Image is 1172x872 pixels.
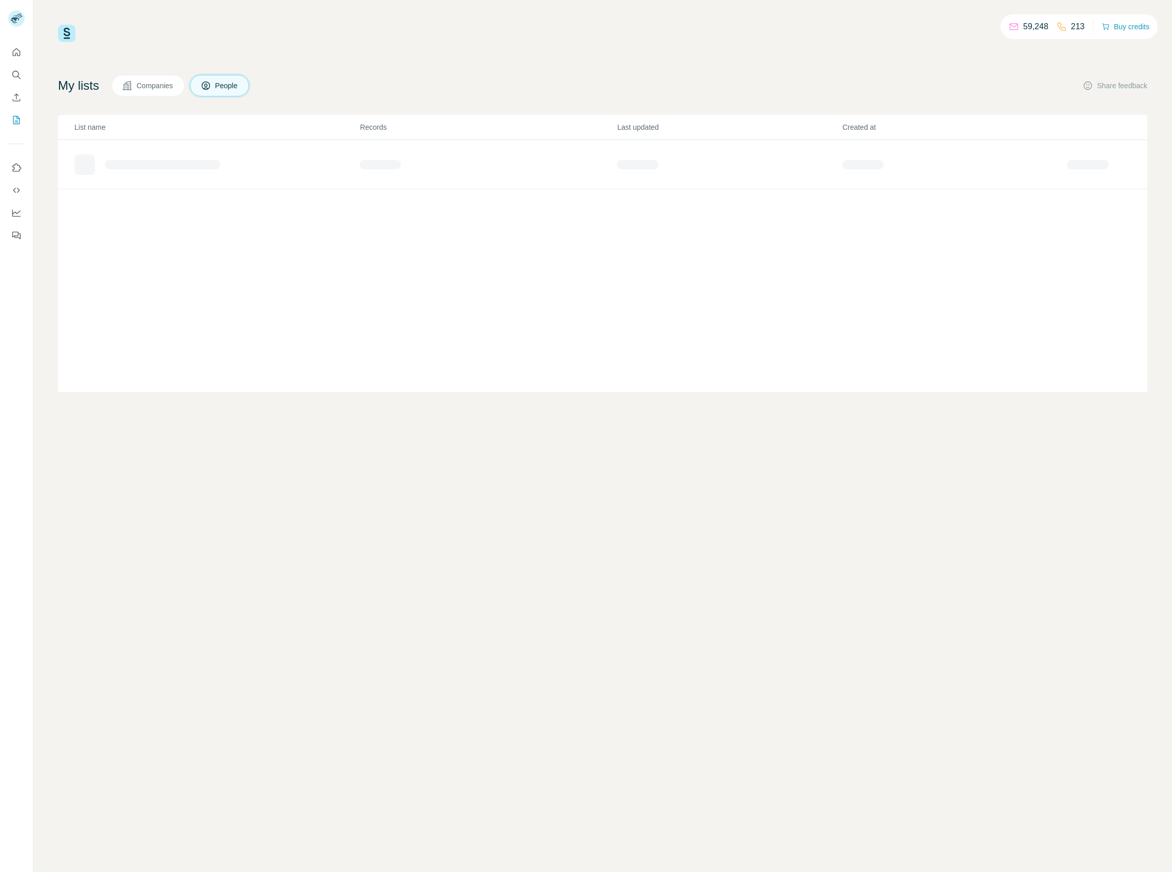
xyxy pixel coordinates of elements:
img: Surfe Logo [58,25,75,42]
p: Created at [842,122,1066,132]
button: Search [8,66,25,84]
button: Use Surfe on LinkedIn [8,158,25,177]
button: Share feedback [1083,81,1147,91]
button: Dashboard [8,204,25,222]
button: My lists [8,111,25,129]
button: Buy credits [1102,19,1149,34]
p: 59,248 [1023,21,1048,33]
button: Enrich CSV [8,88,25,107]
button: Feedback [8,226,25,245]
h4: My lists [58,77,99,94]
button: Quick start [8,43,25,62]
p: List name [74,122,359,132]
p: Records [360,122,616,132]
span: People [215,81,239,91]
p: 213 [1071,21,1085,33]
button: Use Surfe API [8,181,25,200]
span: Companies [137,81,174,91]
p: Last updated [617,122,841,132]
